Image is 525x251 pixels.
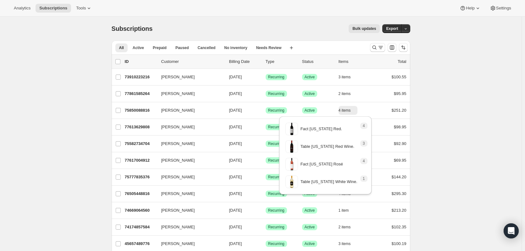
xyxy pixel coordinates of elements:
button: [PERSON_NAME] [157,189,220,199]
span: [PERSON_NAME] [161,174,195,180]
span: Bulk updates [352,26,376,31]
span: Recurring [268,225,285,230]
span: Active [305,108,315,113]
button: 2 items [339,223,358,231]
div: Type [266,59,297,65]
div: 74174857584[PERSON_NAME][DATE]SuccessRecurringSuccessActive2 items$102.35 [125,223,406,231]
span: All [119,45,124,50]
span: Active [305,241,315,246]
div: 45657489776[PERSON_NAME][DATE]SuccessRecurringSuccessActive3 items$100.19 [125,239,406,248]
button: 1 item [339,206,356,215]
span: [DATE] [229,141,242,146]
span: $100.55 [392,75,406,79]
span: Recurring [268,108,285,113]
p: 74669064560 [125,207,156,214]
div: 77617004912[PERSON_NAME][DATE]SuccessRecurringSuccessActive1 item$69.95 [125,156,406,165]
div: IDCustomerBilling DateTypeStatusItemsTotal [125,59,406,65]
span: $102.35 [392,225,406,229]
button: Bulk updates [349,24,380,33]
p: Customer [161,59,224,65]
button: [PERSON_NAME] [157,72,220,82]
div: Open Intercom Messenger [504,223,519,238]
button: [PERSON_NAME] [157,239,220,249]
button: Export [382,24,402,33]
span: Active [305,75,315,80]
button: [PERSON_NAME] [157,222,220,232]
button: Search and filter results [370,43,385,52]
span: [DATE] [229,175,242,179]
span: [DATE] [229,108,242,113]
span: Recurring [268,158,285,163]
span: [DATE] [229,208,242,213]
button: Tools [72,4,96,13]
button: 3 items [339,73,358,81]
span: Recurring [268,91,285,96]
span: Recurring [268,175,285,180]
span: 3 [363,141,365,146]
span: [DATE] [229,91,242,96]
span: 4 items [339,108,351,113]
p: 75777835376 [125,174,156,180]
div: 73910223216[PERSON_NAME][DATE]SuccessRecurringSuccessActive3 items$100.55 [125,73,406,81]
div: 77861585264[PERSON_NAME][DATE]SuccessRecurringSuccessActive2 items$95.95 [125,89,406,98]
span: No inventory [224,45,247,50]
span: $295.30 [392,191,406,196]
span: Recurring [268,208,285,213]
span: Cancelled [198,45,216,50]
span: [PERSON_NAME] [161,157,195,164]
p: 73910223216 [125,74,156,80]
span: Active [305,225,315,230]
span: 4 [363,123,365,128]
span: $92.90 [394,141,406,146]
div: 75850088816[PERSON_NAME][DATE]SuccessRecurringSuccessActive4 items$251.20 [125,106,406,115]
span: $69.95 [394,158,406,163]
button: [PERSON_NAME] [157,205,220,215]
span: Settings [496,6,511,11]
span: Export [386,26,398,31]
span: Recurring [268,125,285,130]
button: 4 items [339,106,358,115]
button: Create new view [286,43,296,52]
button: [PERSON_NAME] [157,139,220,149]
p: Billing Date [229,59,261,65]
div: 77613629808[PERSON_NAME][DATE]SuccessRecurringSuccessActive2 items$98.95 [125,123,406,131]
span: Help [466,6,474,11]
span: [DATE] [229,225,242,229]
span: Active [305,208,315,213]
button: 3 items [339,239,358,248]
span: [DATE] [229,125,242,129]
button: [PERSON_NAME] [157,172,220,182]
span: $98.95 [394,125,406,129]
span: Tools [76,6,86,11]
span: Paused [175,45,189,50]
span: Active [133,45,144,50]
p: Fact [US_STATE] Rosé [301,161,343,167]
button: Help [456,4,484,13]
span: 3 items [339,241,351,246]
p: 75850088816 [125,107,156,114]
span: [PERSON_NAME] [161,241,195,247]
p: ID [125,59,156,65]
span: [PERSON_NAME] [161,91,195,97]
span: 3 items [339,75,351,80]
span: Subscriptions [112,25,153,32]
span: Prepaid [153,45,167,50]
p: 77617004912 [125,157,156,164]
span: Active [305,91,315,96]
div: Items [339,59,370,65]
span: Needs Review [256,45,282,50]
p: 75582734704 [125,141,156,147]
span: 2 items [339,225,351,230]
span: [DATE] [229,75,242,79]
span: [DATE] [229,191,242,196]
div: 74669064560[PERSON_NAME][DATE]SuccessRecurringSuccessActive1 item$213.20 [125,206,406,215]
p: 77861585264 [125,91,156,97]
span: $95.95 [394,91,406,96]
p: 74174857584 [125,224,156,230]
p: Status [302,59,334,65]
span: 1 [363,176,365,181]
span: Recurring [268,191,285,196]
button: [PERSON_NAME] [157,122,220,132]
span: Recurring [268,75,285,80]
button: [PERSON_NAME] [157,155,220,165]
